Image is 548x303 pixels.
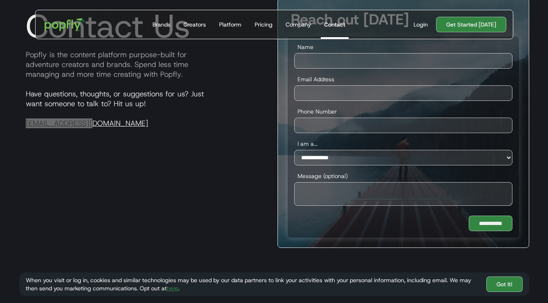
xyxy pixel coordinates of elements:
[410,20,431,29] a: Login
[294,75,512,83] label: Email Address
[219,20,242,29] div: Platform
[321,10,349,39] a: Contact
[282,10,314,39] a: Company
[19,89,271,128] p: Have questions, thoughts, or suggestions for us? Just want someone to talk to? Hit us up!
[255,20,273,29] div: Pricing
[486,276,523,292] a: Got It!
[19,50,271,79] p: Popfly is the content platform purpose-built for adventure creators and brands. Spend less time m...
[167,285,178,292] a: here
[183,20,206,29] div: Creators
[216,10,245,39] a: Platform
[288,36,519,238] form: Demo Conversion Touchpoint
[149,10,174,39] a: Brands
[294,43,512,51] label: Name
[152,20,170,29] div: Brands
[26,276,480,292] div: When you visit or log in, cookies and similar technologies may be used by our data partners to li...
[26,118,148,128] a: [EMAIL_ADDRESS][DOMAIN_NAME]
[294,172,512,180] label: Message (optional)
[286,20,311,29] div: Company
[436,17,506,32] a: Get Started [DATE]
[324,20,345,29] div: Contact
[180,10,209,39] a: Creators
[294,107,512,116] label: Phone Number
[19,7,190,46] h1: Contact Us
[39,12,92,37] a: home
[294,140,512,148] label: I am a...
[251,10,276,39] a: Pricing
[291,9,409,29] strong: Reach out [DATE]
[414,20,428,29] div: Login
